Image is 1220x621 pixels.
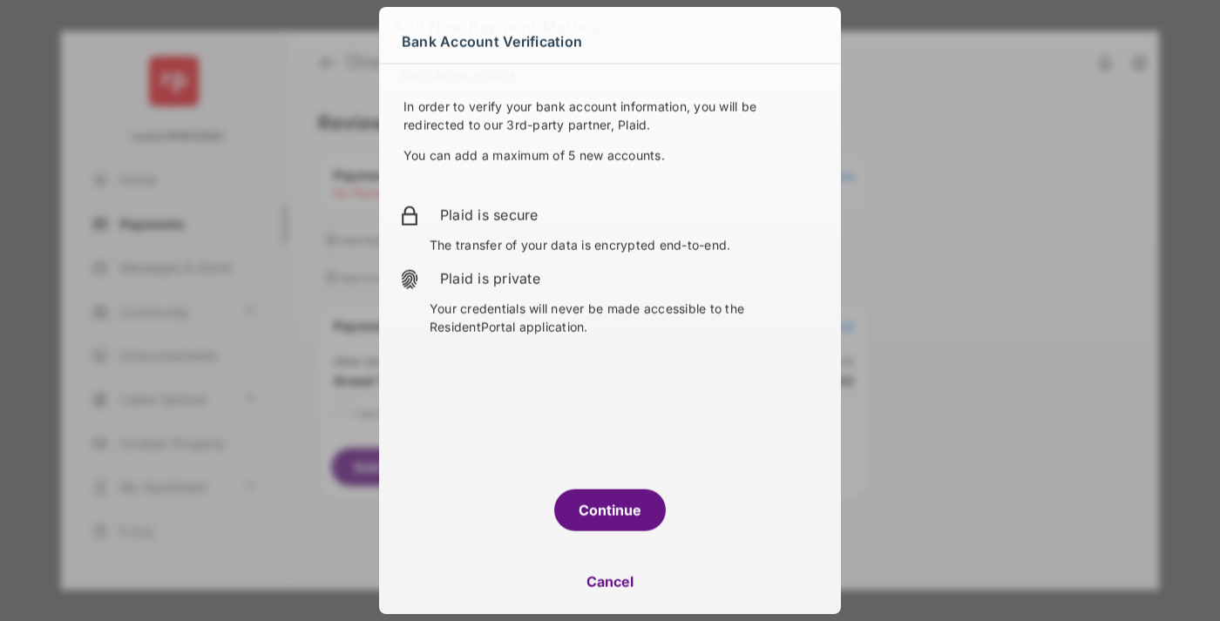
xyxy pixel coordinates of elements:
[430,300,820,336] p: Your credentials will never be made accessible to the ResidentPortal application.
[403,146,817,165] p: You can add a maximum of 5 new accounts.
[440,268,820,289] h2: Plaid is private
[554,489,666,530] button: Continue
[440,205,820,226] h2: Plaid is secure
[403,98,817,134] p: In order to verify your bank account information, you will be redirected to our 3rd-party partner...
[379,560,841,602] button: Cancel
[430,236,820,254] p: The transfer of your data is encrypted end-to-end.
[402,28,582,56] span: Bank Account Verification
